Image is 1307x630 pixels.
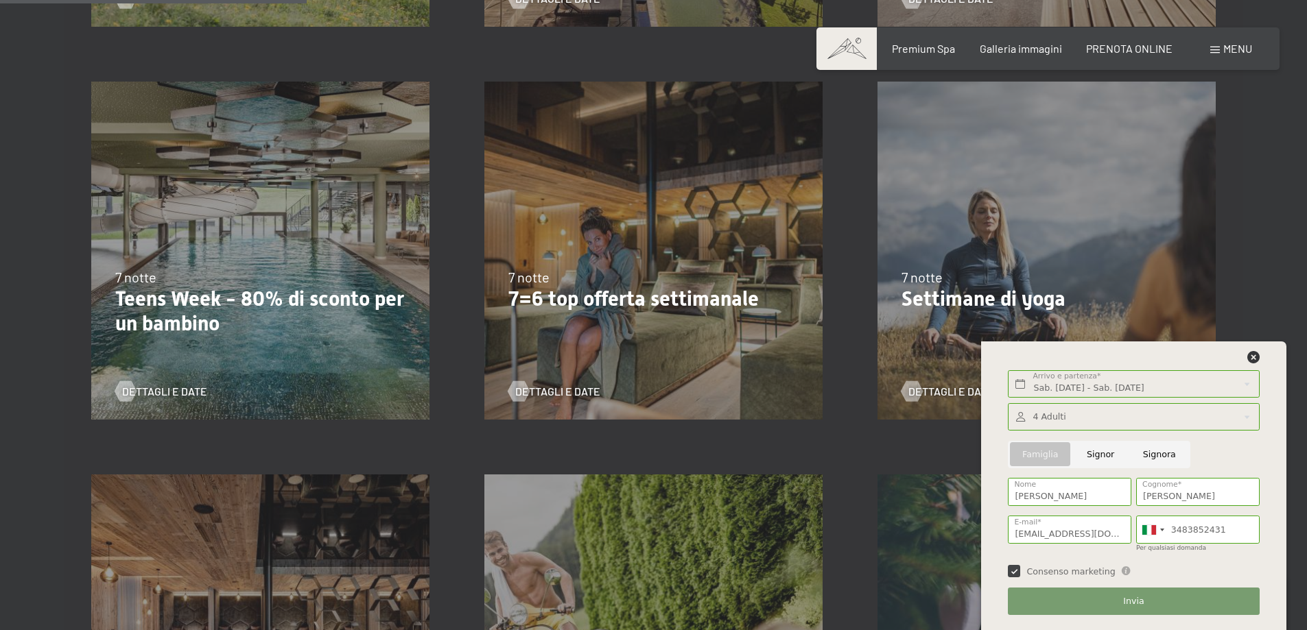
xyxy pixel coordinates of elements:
a: Dettagli e Date [115,384,207,399]
span: 7 notte [508,269,550,285]
a: Dettagli e Date [508,384,600,399]
input: 312 345 6789 [1136,516,1260,544]
span: Dettagli e Date [515,384,600,399]
span: Invia [1123,595,1144,607]
span: Dettagli e Date [908,384,993,399]
span: Dettagli e Date [122,384,207,399]
a: Premium Spa [892,42,955,55]
button: Invia [1008,587,1259,616]
label: Per qualsiasi domanda [1136,544,1206,551]
a: PRENOTA ONLINE [1086,42,1173,55]
span: Menu [1223,42,1252,55]
span: 7 notte [902,269,943,285]
p: Teens Week - 80% di sconto per un bambino [115,287,405,336]
a: Galleria immagini [980,42,1062,55]
div: Italy (Italia): +39 [1137,516,1168,543]
p: Settimane di yoga [902,287,1192,311]
span: 7 notte [115,269,156,285]
a: Dettagli e Date [902,384,993,399]
p: 7=6 top offerta settimanale [508,287,799,311]
span: Consenso marketing [1026,566,1115,578]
